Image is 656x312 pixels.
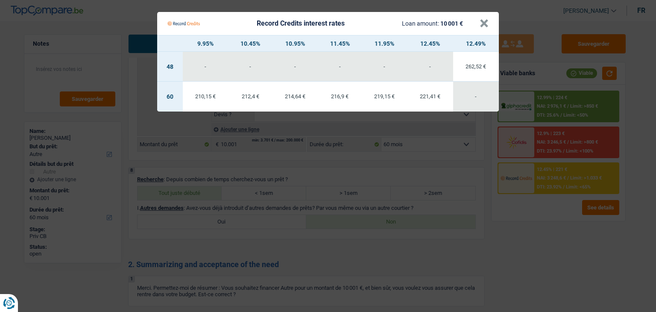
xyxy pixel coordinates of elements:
[362,35,407,52] th: 11.95%
[318,64,362,69] div: -
[407,94,453,99] div: 221,41 €
[272,94,318,99] div: 214,64 €
[183,94,228,99] div: 210,15 €
[318,94,362,99] div: 216,9 €
[272,64,318,69] div: -
[257,20,345,27] div: Record Credits interest rates
[228,94,272,99] div: 212,4 €
[157,82,183,112] td: 60
[453,64,499,69] div: 262,52 €
[453,94,499,99] div: -
[407,64,453,69] div: -
[228,64,272,69] div: -
[402,20,439,27] span: Loan amount:
[407,35,453,52] th: 12.45%
[480,19,489,28] button: ×
[272,35,318,52] th: 10.95%
[228,35,272,52] th: 10.45%
[183,64,228,69] div: -
[440,20,463,27] span: 10 001 €
[167,15,200,32] img: Record Credits
[157,52,183,82] td: 48
[183,35,228,52] th: 9.95%
[362,64,407,69] div: -
[318,35,362,52] th: 11.45%
[453,35,499,52] th: 12.49%
[362,94,407,99] div: 219,15 €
